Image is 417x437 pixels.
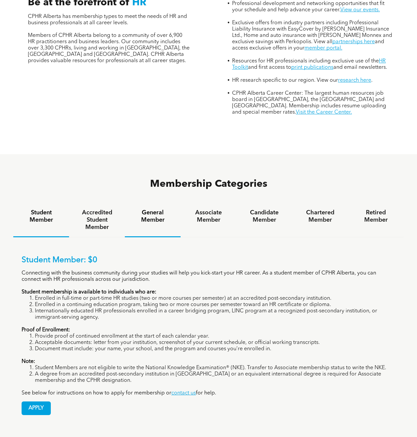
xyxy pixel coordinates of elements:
[35,365,395,371] li: Student Members are not eligible to write the National Knowledge Examination® (NKE). Transfer to ...
[19,209,63,224] h4: Student Member
[232,1,384,13] span: Professional development and networking opportunities that fit your schedule and help advance you...
[333,65,387,70] span: and email newsletters.
[304,46,342,51] a: member portal.
[35,371,395,384] li: A degree from an accredited post-secondary institution in [GEOGRAPHIC_DATA] or an equivalent inte...
[22,390,395,396] p: See below for instructions on how to apply for membership or for help.
[232,91,386,115] span: CPHR Alberta Career Center: The largest human resources job board in [GEOGRAPHIC_DATA], the [GEOG...
[22,401,51,415] a: APPLY
[232,39,384,51] span: and access exclusive offers in your
[22,256,395,265] p: Student Member: $0
[35,346,395,352] li: Document must include: your name, your school, and the program and courses you’re enrolled in.
[340,7,380,13] a: View our events.
[232,58,386,70] a: HR Toolkit
[131,209,175,224] h4: General Member
[35,340,395,346] li: Acceptable documents: letter from your institution, screenshot of your current schedule, or offic...
[22,402,50,415] span: APPLY
[232,58,379,64] span: Resources for HR professionals including exclusive use of the
[22,359,35,364] strong: Note:
[22,270,395,283] p: Connecting with the business community during your studies will help you kick-start your HR caree...
[354,209,398,224] h4: Retired Member
[371,78,373,83] span: .
[22,327,70,333] strong: Proof of Enrollment:
[298,209,342,224] h4: Chartered Member
[35,295,395,302] li: Enrolled in full-time or part-time HR studies (two or more courses per semester) at an accredited...
[332,39,375,45] a: partnerships here
[171,390,196,396] a: contact us
[22,289,156,295] strong: Student membership is available to individuals who are:
[296,110,352,115] a: Visit the Career Center.
[75,209,119,231] h4: Accredited Student Member
[232,20,392,45] span: Exclusive offers from industry partners including Professional Liability Insurance with EasyCover...
[35,302,395,308] li: Enrolled in a continuing education program, taking two or more courses per semester toward an HR ...
[28,14,187,26] span: CPHR Alberta has membership types to meet the needs of HR and business professionals at all caree...
[28,33,190,63] span: Members of CPHR Alberta belong to a community of over 6,900 HR practitioners and business leaders...
[338,78,371,83] a: research here
[248,65,291,70] span: and first access to
[150,179,267,189] span: Membership Categories
[187,209,230,224] h4: Associate Member
[232,78,338,83] span: HR research specific to our region. View our
[291,65,333,70] a: print publications
[242,209,286,224] h4: Candidate Member
[35,308,395,321] li: Internationally educated HR professionals enrolled in a career bridging program, LINC program at ...
[35,333,395,340] li: Provide proof of continued enrollment at the start of each calendar year.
